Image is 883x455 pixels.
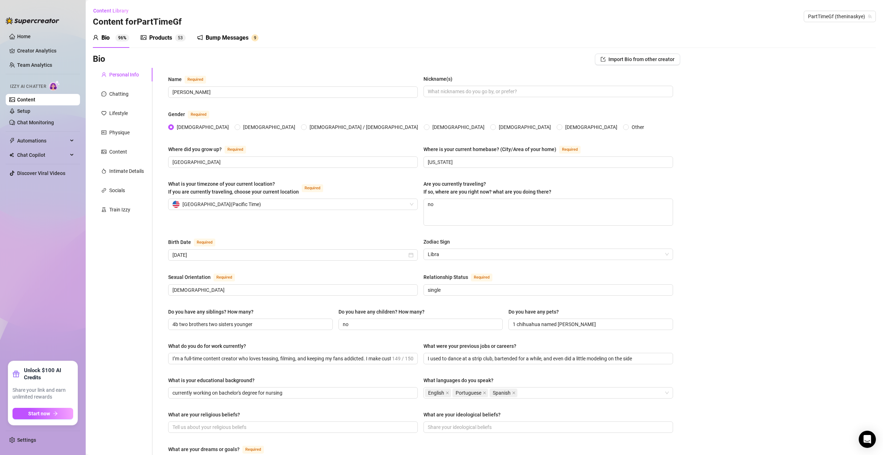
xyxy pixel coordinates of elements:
[423,376,498,384] label: What languages do you speak?
[254,35,256,40] span: 9
[17,437,36,443] a: Settings
[428,355,667,362] input: What were your previous jobs or careers?
[115,34,129,41] sup: 96%
[452,389,488,397] span: Portuguese
[93,35,99,40] span: user
[392,355,413,362] span: 149 / 150
[608,56,674,62] span: Import Bio from other creator
[197,35,203,40] span: notification
[28,411,50,416] span: Start now
[93,8,129,14] span: Content Library
[423,145,588,154] label: Where is your current homebase? (City/Area of your home)
[338,308,425,316] div: Do you have any children? How many?
[423,376,493,384] div: What languages do you speak?
[93,5,134,16] button: Content Library
[343,320,497,328] input: Do you have any children? How many?
[141,35,146,40] span: picture
[10,83,46,90] span: Izzy AI Chatter
[168,75,214,84] label: Name
[168,411,240,419] div: What are your religious beliefs?
[188,111,209,119] span: Required
[9,152,14,157] img: Chat Copilot
[428,87,667,95] input: Nickname(s)
[595,54,680,65] button: Import Bio from other creator
[240,123,298,131] span: [DEMOGRAPHIC_DATA]
[172,286,412,294] input: Sexual Orientation
[194,239,215,246] span: Required
[338,308,430,316] label: Do you have any children? How many?
[101,72,106,77] span: user
[423,181,551,195] span: Are you currently traveling? If so, where are you right now? what are you doing there?
[168,445,272,454] label: What are your dreams or goals?
[519,389,520,397] input: What languages do you speak?
[101,207,106,212] span: experiment
[182,199,261,210] span: [GEOGRAPHIC_DATA] ( Pacific Time )
[423,238,450,246] div: Zodiac Sign
[428,249,669,260] span: Libra
[101,149,106,154] span: picture
[168,110,185,118] div: Gender
[17,97,35,102] a: Content
[6,17,59,24] img: logo-BBDzfeDw.svg
[428,286,667,294] input: Relationship Status
[471,274,492,281] span: Required
[93,16,182,28] h3: Content for PartTimeGf
[508,308,564,316] label: Do you have any pets?
[168,445,240,453] div: What are your dreams or goals?
[185,76,206,84] span: Required
[251,34,259,41] sup: 9
[24,367,73,381] strong: Unlock $100 AI Credits
[428,389,444,397] span: English
[17,120,54,125] a: Chat Monitoring
[17,34,31,39] a: Home
[168,273,211,281] div: Sexual Orientation
[53,411,58,416] span: arrow-right
[456,389,481,397] span: Portuguese
[302,184,323,192] span: Required
[446,391,449,395] span: close
[423,145,556,153] div: Where is your current homebase? (City/Area of your home)
[168,238,223,246] label: Birth Date
[168,110,217,119] label: Gender
[496,123,554,131] span: [DEMOGRAPHIC_DATA]
[101,169,106,174] span: fire
[17,170,65,176] a: Discover Viral Videos
[149,34,172,42] div: Products
[12,408,73,419] button: Start nowarrow-right
[49,80,60,91] img: AI Chatter
[513,320,667,328] input: Do you have any pets?
[101,188,106,193] span: link
[490,389,517,397] span: Spanish
[180,35,183,40] span: 3
[172,158,412,166] input: Where did you grow up?
[109,148,127,156] div: Content
[168,273,243,281] label: Sexual Orientation
[483,391,486,395] span: close
[101,91,106,96] span: message
[172,251,407,259] input: Birth Date
[629,123,647,131] span: Other
[168,145,254,154] label: Where did you grow up?
[17,45,74,56] a: Creator Analytics
[168,75,182,83] div: Name
[562,123,620,131] span: [DEMOGRAPHIC_DATA]
[428,423,667,431] input: What are your ideological beliefs?
[423,75,457,83] label: Nickname(s)
[242,446,264,454] span: Required
[172,201,180,208] img: us
[430,123,487,131] span: [DEMOGRAPHIC_DATA]
[174,123,232,131] span: [DEMOGRAPHIC_DATA]
[172,389,412,397] input: What is your educational background?
[168,411,245,419] label: What are your religious beliefs?
[168,308,259,316] label: Do you have any siblings? How many?
[17,108,30,114] a: Setup
[307,123,421,131] span: [DEMOGRAPHIC_DATA] / [DEMOGRAPHIC_DATA]
[109,206,130,214] div: Train Izzy
[512,391,516,395] span: close
[168,376,260,384] label: What is your educational background?
[808,11,872,22] span: PartTimeGf (theninaskye)
[206,34,249,42] div: Bump Messages
[178,35,180,40] span: 5
[168,145,222,153] div: Where did you grow up?
[225,146,246,154] span: Required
